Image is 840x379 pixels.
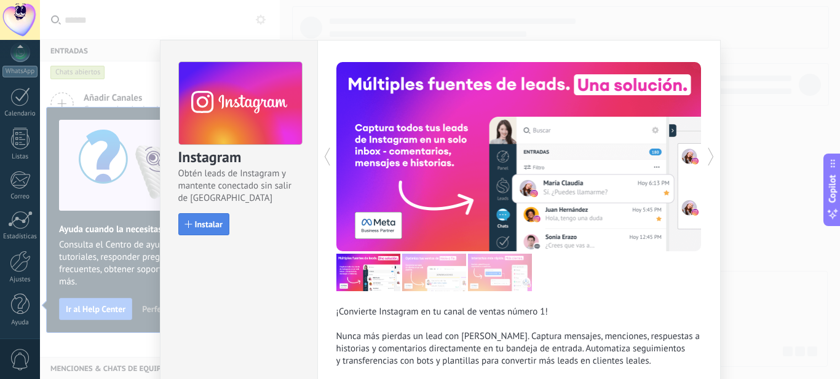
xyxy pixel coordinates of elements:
span: Obtén leads de Instagram y mantente conectado sin salir de [GEOGRAPHIC_DATA] [178,168,301,205]
div: Ayuda [2,319,38,327]
img: com_instagram_tour_3_es.png [468,254,532,291]
img: com_instagram_tour_1_es.png [336,254,400,291]
img: com_instagram_tour_2_es.png [402,254,466,291]
button: Instalar [178,213,229,235]
div: Correo [2,193,38,201]
div: Listas [2,153,38,161]
div: Estadísticas [2,233,38,241]
h3: Instagram [178,147,301,168]
div: Ajustes [2,276,38,284]
div: WhatsApp [2,66,38,77]
span: Instalar [195,220,223,229]
div: Calendario [2,110,38,118]
span: Copilot [826,174,839,203]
